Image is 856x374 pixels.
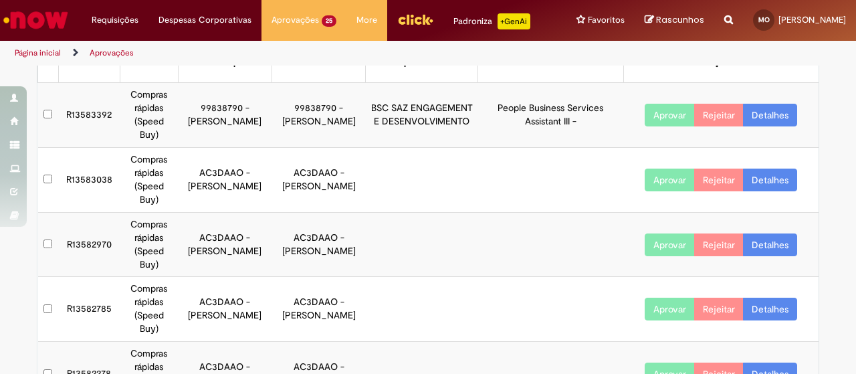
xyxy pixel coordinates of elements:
span: More [356,13,377,27]
td: AC3DAAO - [PERSON_NAME] [178,277,272,342]
button: Aprovar [645,233,695,256]
span: Favoritos [588,13,625,27]
img: ServiceNow [1,7,70,33]
ul: Trilhas de página [10,41,560,66]
span: Aprovações [272,13,319,27]
a: Detalhes [743,104,797,126]
td: AC3DAAO - [PERSON_NAME] [272,147,365,212]
a: Detalhes [743,169,797,191]
a: Aprovações [90,48,134,58]
button: Rejeitar [694,169,744,191]
p: +GenAi [498,13,530,29]
div: Padroniza [453,13,530,29]
td: 99838790 - [PERSON_NAME] [272,82,365,147]
button: Rejeitar [694,298,744,320]
img: click_logo_yellow_360x200.png [397,9,433,29]
a: Rascunhos [645,14,704,27]
button: Aprovar [645,169,695,191]
td: BSC SAZ ENGAGEMENT E DESENVOLVIMENTO [366,82,478,147]
button: Rejeitar [694,233,744,256]
td: 99838790 - [PERSON_NAME] [178,82,272,147]
span: [PERSON_NAME] [778,14,846,25]
span: Rascunhos [656,13,704,26]
td: R13582970 [58,212,120,277]
span: Despesas Corporativas [158,13,251,27]
td: R13583038 [58,147,120,212]
td: Compras rápidas (Speed Buy) [120,82,178,147]
span: MO [758,15,770,24]
td: Compras rápidas (Speed Buy) [120,147,178,212]
td: R13583392 [58,82,120,147]
td: AC3DAAO - [PERSON_NAME] [272,212,365,277]
a: Página inicial [15,48,61,58]
td: AC3DAAO - [PERSON_NAME] [178,147,272,212]
button: Rejeitar [694,104,744,126]
a: Detalhes [743,233,797,256]
td: People Business Services Assistant III - [478,82,623,147]
td: Compras rápidas (Speed Buy) [120,212,178,277]
td: Compras rápidas (Speed Buy) [120,277,178,342]
td: AC3DAAO - [PERSON_NAME] [178,212,272,277]
td: R13582785 [58,277,120,342]
td: AC3DAAO - [PERSON_NAME] [272,277,365,342]
span: Requisições [92,13,138,27]
a: Detalhes [743,298,797,320]
span: 25 [322,15,336,27]
button: Aprovar [645,298,695,320]
button: Aprovar [645,104,695,126]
